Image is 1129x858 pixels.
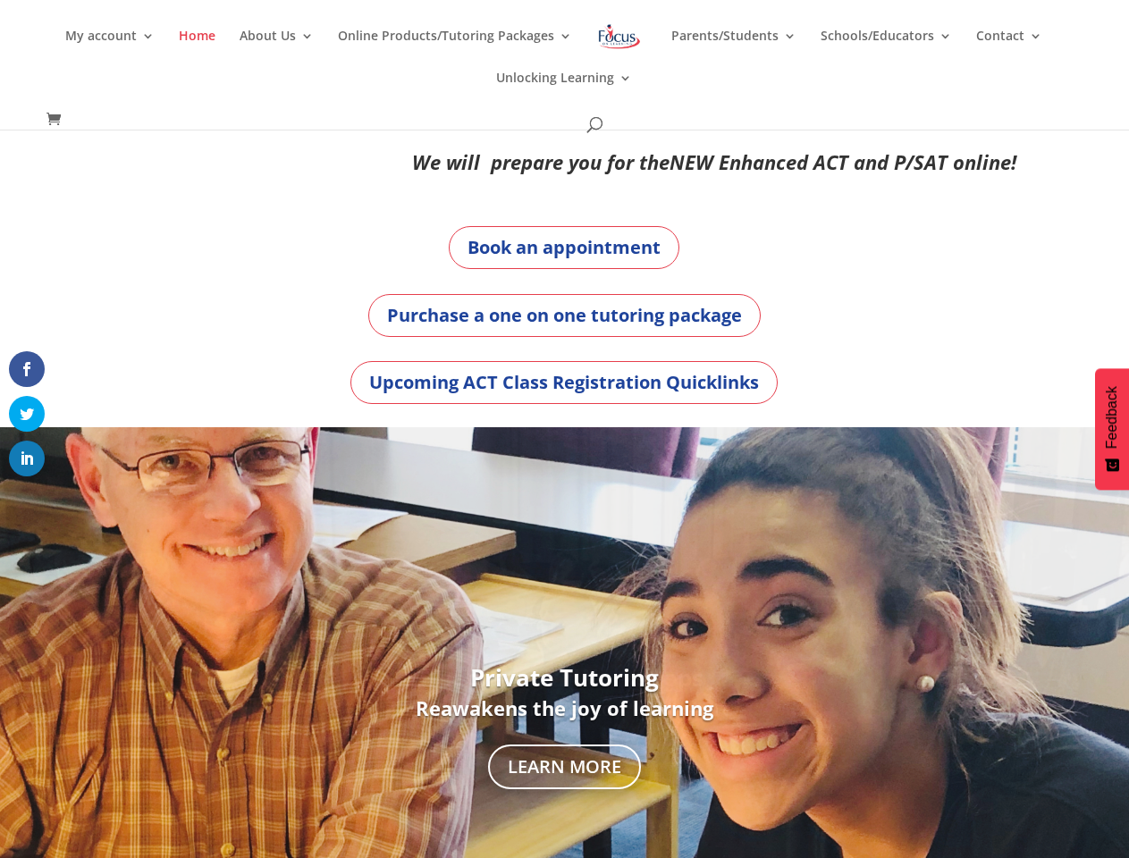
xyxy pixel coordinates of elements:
strong: Teacher ACT Workshops [425,661,704,694]
em: NEW Enhanced ACT and P/SAT online! [670,148,1016,175]
a: Contact [976,29,1042,71]
a: Home [179,29,215,71]
em: We will prepare you for the [412,148,670,175]
button: Feedback - Show survey [1095,368,1129,490]
a: Purchase a one on one tutoring package [368,294,761,337]
a: Unlocking Learning [496,71,632,114]
a: Parents/Students [671,29,796,71]
a: Book an appointment [449,226,679,269]
a: My account [65,29,155,71]
a: Upcoming ACT Class Registration Quicklinks [350,361,778,404]
a: Learn More [488,744,641,789]
span: Feedback [1104,386,1120,449]
h3: Teachers hold the key to higher scores [147,698,982,727]
img: Focus on Learning [596,21,643,53]
a: Online Products/Tutoring Packages [338,29,572,71]
a: Schools/Educators [821,29,952,71]
a: About Us [240,29,314,71]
